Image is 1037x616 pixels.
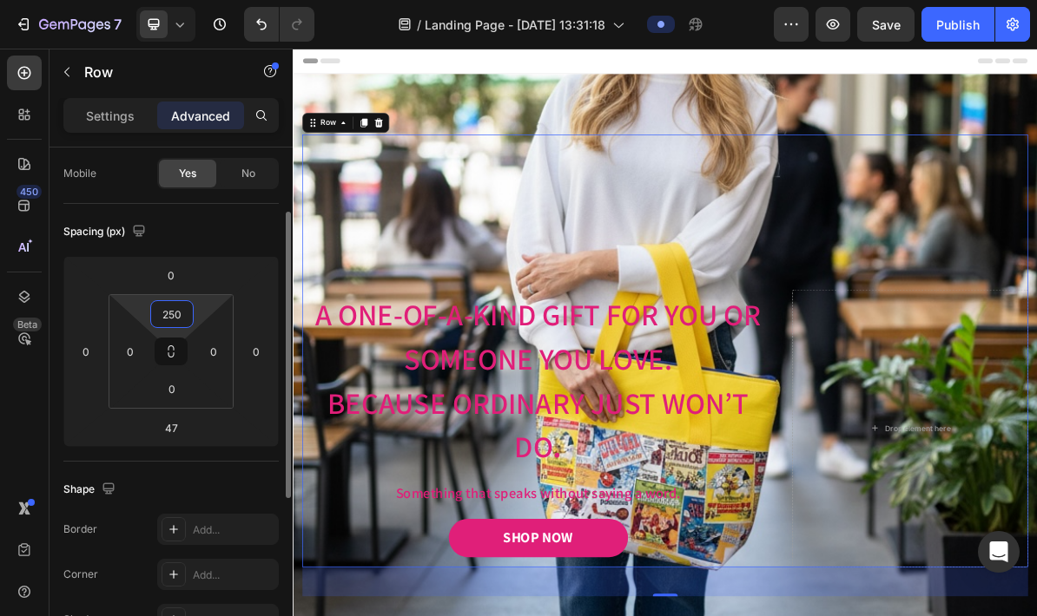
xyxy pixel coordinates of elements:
[63,220,149,244] div: Spacing (px)
[872,17,901,32] span: Save
[364,523,377,587] span: .
[155,301,189,327] input: 250
[417,16,421,34] span: /
[243,338,269,364] input: 0
[171,107,230,125] p: Advanced
[201,338,227,364] input: 0px
[857,7,915,42] button: Save
[154,262,188,288] input: 0
[155,376,189,402] input: 0px
[63,166,96,181] div: Mobile
[49,469,638,585] span: Because ordinary just won’t do
[63,478,119,501] div: Shape
[921,7,994,42] button: Publish
[35,96,63,112] div: Row
[84,62,232,82] p: Row
[63,521,97,537] div: Border
[829,525,921,539] div: Drop element here
[244,7,314,42] div: Undo/Redo
[7,7,129,42] button: 7
[154,415,188,441] input: 47
[293,49,1037,616] iframe: Design area
[63,567,98,582] div: Corner
[193,522,274,538] div: Add...
[425,16,605,34] span: Landing Page - [DATE] 13:31:18
[117,338,143,364] input: 0px
[13,318,42,331] div: Beta
[17,185,42,199] div: 450
[73,338,99,364] input: 0
[193,567,274,583] div: Add...
[179,166,196,181] span: Yes
[978,531,1020,573] div: Open Intercom Messenger
[86,107,135,125] p: Settings
[936,16,980,34] div: Publish
[114,14,122,35] p: 7
[241,166,255,181] span: No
